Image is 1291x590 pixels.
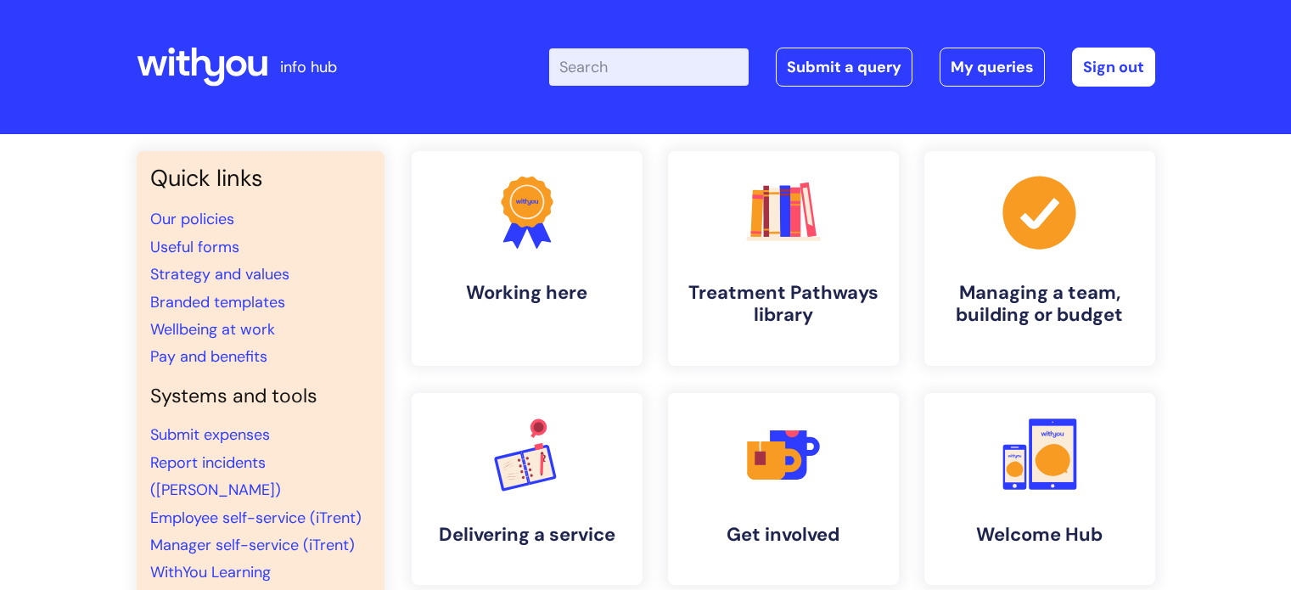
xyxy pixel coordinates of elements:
h4: Working here [425,282,629,304]
a: Submit expenses [150,424,270,445]
h4: Get involved [682,524,885,546]
a: Report incidents ([PERSON_NAME]) [150,452,281,500]
a: Our policies [150,209,234,229]
h4: Delivering a service [425,524,629,546]
a: Employee self-service (iTrent) [150,508,362,528]
h4: Treatment Pathways library [682,282,885,327]
a: WithYou Learning [150,562,271,582]
h4: Systems and tools [150,385,371,408]
a: Branded templates [150,292,285,312]
a: Treatment Pathways library [668,151,899,366]
a: Delivering a service [412,393,643,585]
a: Useful forms [150,237,239,257]
a: Welcome Hub [924,393,1155,585]
h4: Welcome Hub [938,524,1142,546]
p: info hub [280,53,337,81]
a: Submit a query [776,48,912,87]
a: Wellbeing at work [150,319,275,340]
input: Search [549,48,749,86]
a: Manager self-service (iTrent) [150,535,355,555]
a: Working here [412,151,643,366]
a: Managing a team, building or budget [924,151,1155,366]
a: My queries [940,48,1045,87]
h4: Managing a team, building or budget [938,282,1142,327]
a: Sign out [1072,48,1155,87]
a: Get involved [668,393,899,585]
a: Pay and benefits [150,346,267,367]
div: | - [549,48,1155,87]
a: Strategy and values [150,264,289,284]
h3: Quick links [150,165,371,192]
